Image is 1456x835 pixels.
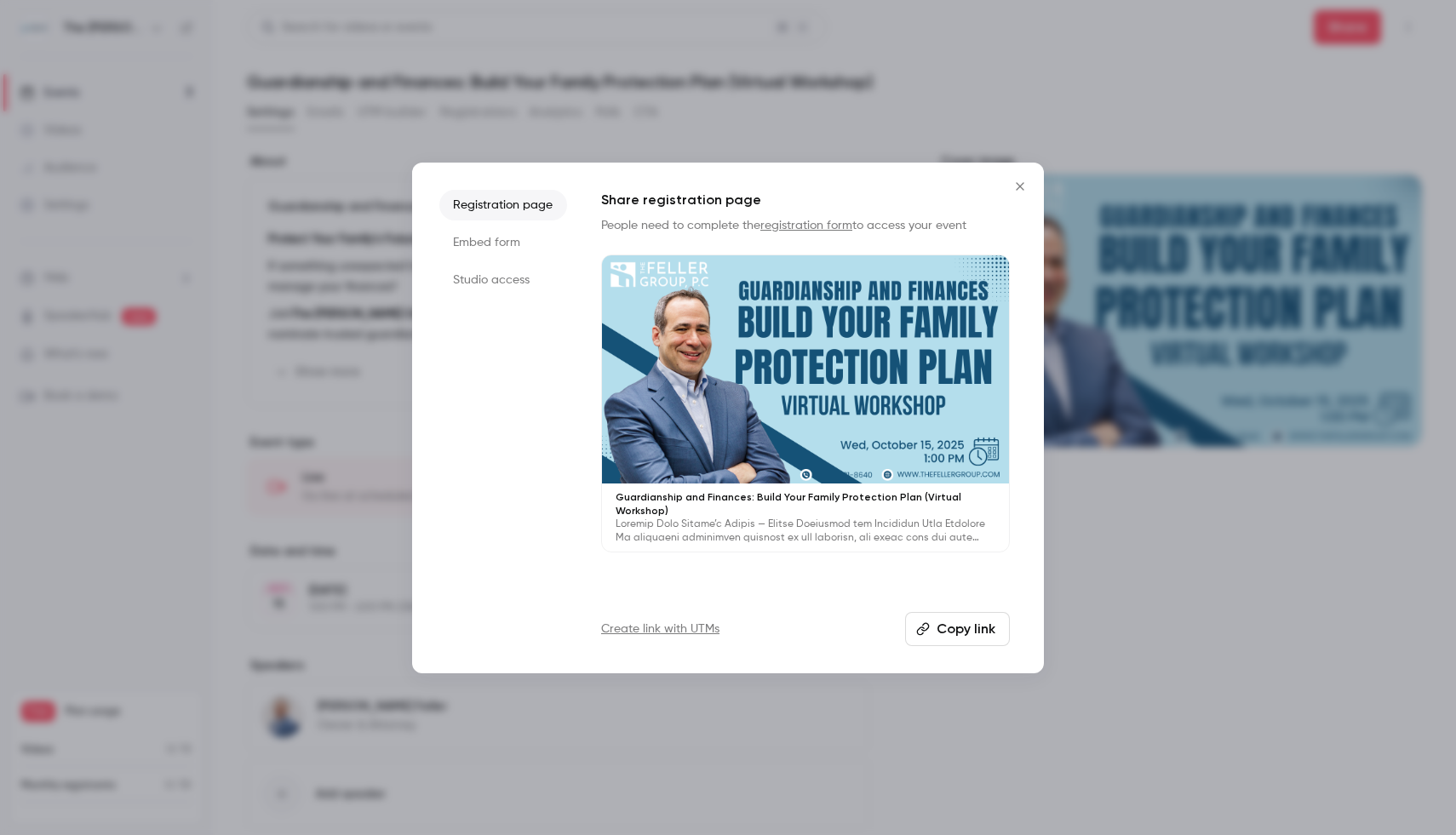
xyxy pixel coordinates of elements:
[601,190,1010,210] h1: Share registration page
[1003,169,1037,203] button: Close
[616,490,995,518] p: Guardianship and Finances: Build Your Family Protection Plan (Virtual Workshop)
[616,518,995,545] p: Loremip Dolo Sitame’c Adipis — Elitse Doeiusmod tem Incididun Utla Etdolore Ma aliquaeni adminimv...
[439,265,567,295] li: Studio access
[905,612,1010,646] button: Copy link
[439,227,567,258] li: Embed form
[601,621,719,638] a: Create link with UTMs
[439,190,567,220] li: Registration page
[601,255,1010,553] a: Guardianship and Finances: Build Your Family Protection Plan (Virtual Workshop)Loremip Dolo Sitam...
[601,217,1010,234] p: People need to complete the to access your event
[760,220,852,232] a: registration form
